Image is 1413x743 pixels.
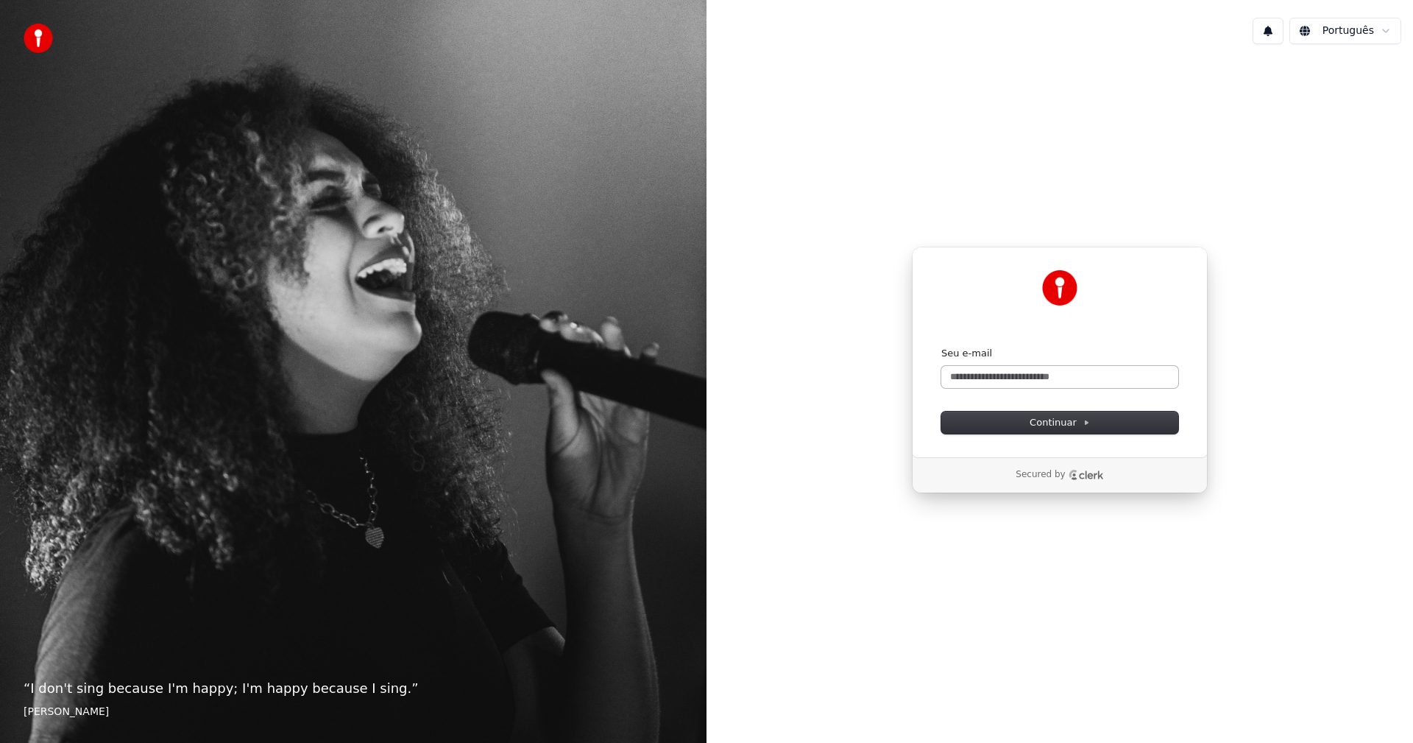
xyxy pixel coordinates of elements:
p: “ I don't sing because I'm happy; I'm happy because I sing. ” [24,678,683,699]
span: Continuar [1030,416,1090,429]
img: youka [24,24,53,53]
label: Seu e-mail [941,347,992,360]
a: Clerk logo [1069,470,1104,480]
button: Continuar [941,412,1178,434]
img: Youka [1042,270,1077,306]
footer: [PERSON_NAME] [24,705,683,719]
p: Secured by [1016,469,1065,481]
